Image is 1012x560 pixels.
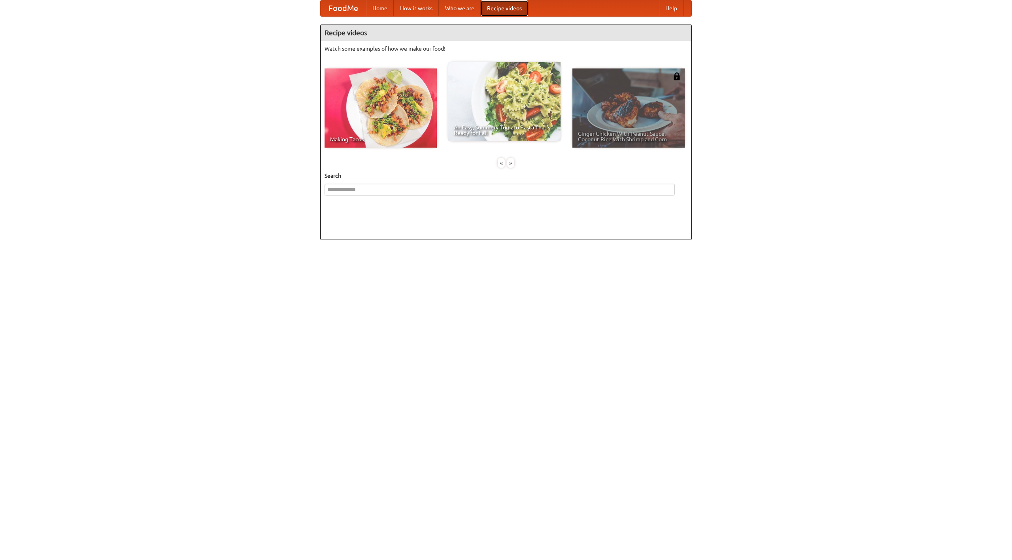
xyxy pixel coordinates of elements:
a: Home [366,0,394,16]
h5: Search [325,172,687,180]
a: FoodMe [321,0,366,16]
a: How it works [394,0,439,16]
div: « [498,158,505,168]
a: An Easy, Summery Tomato Pasta That's Ready for Fall [448,62,561,141]
a: Recipe videos [481,0,528,16]
a: Making Tacos [325,68,437,148]
div: » [507,158,514,168]
a: Help [659,0,683,16]
p: Watch some examples of how we make our food! [325,45,687,53]
h4: Recipe videos [321,25,691,41]
a: Who we are [439,0,481,16]
span: An Easy, Summery Tomato Pasta That's Ready for Fall [454,125,555,136]
span: Making Tacos [330,137,431,142]
img: 483408.png [673,72,681,80]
